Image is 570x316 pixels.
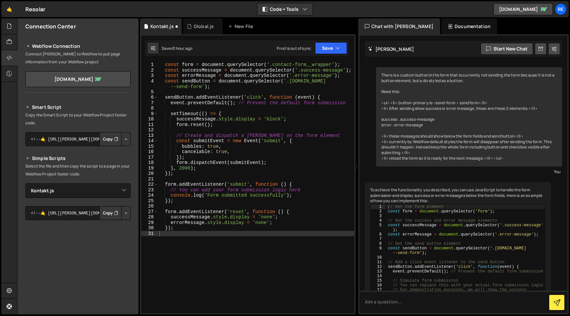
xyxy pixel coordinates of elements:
[141,73,158,79] div: 3
[358,18,440,34] div: Chat with [PERSON_NAME]
[141,198,158,204] div: 25
[25,5,45,13] div: Resolar
[555,3,567,15] a: Re
[371,214,386,218] div: 3
[25,231,131,290] iframe: YouTube video player
[141,155,158,160] div: 17
[99,132,122,146] button: Copy
[441,18,497,34] div: Documentation
[99,206,122,220] button: Copy
[378,168,560,175] div: You
[141,122,158,128] div: 11
[141,220,158,226] div: 29
[368,46,414,52] h2: [PERSON_NAME]
[141,68,158,73] div: 2
[174,46,193,51] div: 1 hour ago
[141,138,158,144] div: 14
[25,50,131,66] p: Connect [PERSON_NAME] to Webflow to pull page information from your Webflow project
[371,283,386,288] div: 16
[25,111,131,127] p: Copy the Smart Script to your Webflow Project footer code.
[481,43,533,55] button: Start new chat
[277,46,311,51] div: Prod is out of sync
[25,71,131,87] a: [DOMAIN_NAME]
[141,193,158,198] div: 24
[371,205,386,209] div: 1
[25,23,76,30] h2: Connection Center
[141,182,158,187] div: 22
[25,42,131,50] h2: Webflow Connection
[25,162,131,178] p: Select the file and then copy the script to a page in your Webflow Project footer code.
[1,1,17,17] a: 🤙
[376,67,562,167] div: There is a custom button in the form that is currently not sending the form because it is not a b...
[25,154,131,162] h2: Simple Scripts
[371,278,386,283] div: 15
[141,231,158,237] div: 31
[371,241,386,246] div: 8
[141,204,158,209] div: 26
[493,3,553,15] a: [DOMAIN_NAME]
[257,3,313,15] button: Code + Tools
[194,23,214,30] div: Global.js
[25,206,131,220] textarea: <!--🤙 [URL][PERSON_NAME][DOMAIN_NAME]> <script>document.addEventListener("DOMContentLoaded", func...
[141,89,158,95] div: 5
[141,62,158,68] div: 1
[371,237,386,241] div: 7
[99,206,131,220] div: Button group with nested dropdown
[228,23,256,30] div: New File
[371,209,386,214] div: 2
[141,209,158,215] div: 27
[371,232,386,237] div: 6
[141,149,158,155] div: 16
[141,106,158,111] div: 8
[371,223,386,232] div: 5
[141,214,158,220] div: 28
[162,46,192,51] div: Saved
[141,95,158,100] div: 6
[25,132,131,146] textarea: <!--🤙 [URL][PERSON_NAME][DOMAIN_NAME]> <script>document.addEventListener("DOMContentLoaded", func...
[141,225,158,231] div: 30
[25,103,131,111] h2: Smart Script
[371,260,386,265] div: 11
[141,160,158,166] div: 18
[150,23,174,30] div: Kontakt.js
[315,42,347,54] button: Save
[141,116,158,122] div: 10
[371,265,386,269] div: 12
[371,246,386,255] div: 9
[141,176,158,182] div: 21
[371,288,386,297] div: 17
[141,111,158,117] div: 9
[141,100,158,106] div: 7
[371,255,386,260] div: 10
[371,274,386,278] div: 14
[99,132,131,146] div: Button group with nested dropdown
[141,166,158,171] div: 19
[141,79,158,89] div: 4
[141,171,158,176] div: 20
[141,187,158,193] div: 23
[141,127,158,133] div: 12
[141,133,158,139] div: 13
[371,218,386,223] div: 4
[141,144,158,149] div: 15
[371,269,386,274] div: 13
